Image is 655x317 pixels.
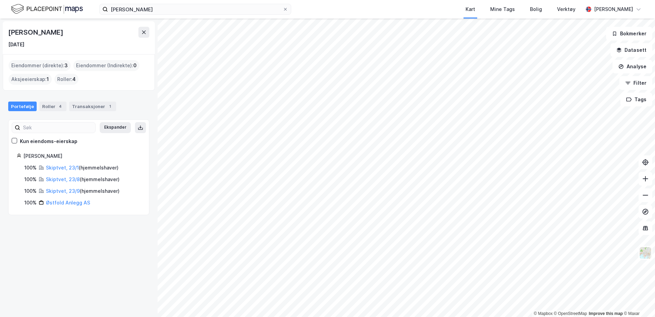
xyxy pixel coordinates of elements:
[554,311,587,316] a: OpenStreetMap
[108,4,283,14] input: Søk på adresse, matrikkel, gårdeiere, leietakere eller personer
[557,5,576,13] div: Verktøy
[39,102,66,111] div: Roller
[619,76,652,90] button: Filter
[9,60,71,71] div: Eiendommer (direkte) :
[20,137,77,145] div: Kun eiendoms-eierskap
[100,122,131,133] button: Ekspander
[594,5,633,13] div: [PERSON_NAME]
[107,103,113,110] div: 1
[8,40,24,49] div: [DATE]
[64,61,68,70] span: 3
[46,188,80,194] a: Skiptvet, 23/9
[69,102,116,111] div: Transaksjoner
[46,200,90,206] a: Østfold Anlegg AS
[73,60,139,71] div: Eiendommer (Indirekte) :
[589,311,623,316] a: Improve this map
[24,187,37,195] div: 100%
[8,27,64,38] div: [PERSON_NAME]
[490,5,515,13] div: Mine Tags
[639,246,652,259] img: Z
[23,152,141,160] div: [PERSON_NAME]
[24,164,37,172] div: 100%
[46,165,79,171] a: Skiptvet, 23/1
[57,103,64,110] div: 4
[466,5,475,13] div: Kart
[20,122,95,133] input: Søk
[54,74,78,85] div: Roller :
[46,187,120,195] div: ( hjemmelshaver )
[8,102,37,111] div: Portefølje
[11,3,83,15] img: logo.f888ab2527a4732fd821a326f86c7f29.svg
[24,175,37,184] div: 100%
[606,27,652,40] button: Bokmerker
[620,93,652,106] button: Tags
[47,75,49,83] span: 1
[46,175,120,184] div: ( hjemmelshaver )
[530,5,542,13] div: Bolig
[610,43,652,57] button: Datasett
[613,60,652,73] button: Analyse
[72,75,76,83] span: 4
[534,311,553,316] a: Mapbox
[46,164,119,172] div: ( hjemmelshaver )
[9,74,52,85] div: Aksjeeierskap :
[133,61,137,70] span: 0
[24,199,37,207] div: 100%
[621,284,655,317] iframe: Chat Widget
[46,176,80,182] a: Skiptvet, 23/8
